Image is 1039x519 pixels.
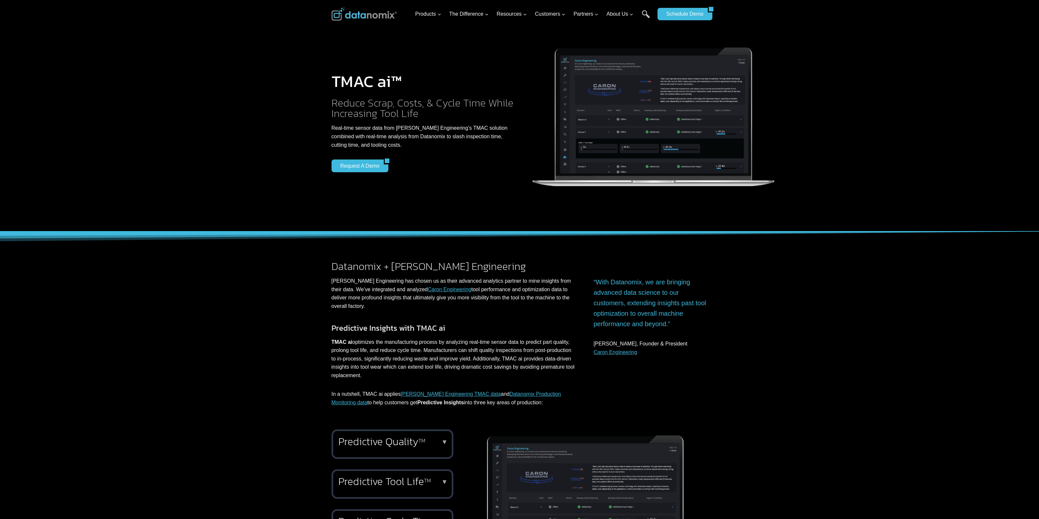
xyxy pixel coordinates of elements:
sup: TM [418,437,425,444]
p: optimizes the manufacturing process by analyzing real-time sensor data to predict part quality, p... [332,338,576,380]
p: ▼ [441,479,448,484]
p: Real-time sensor data from [PERSON_NAME] Engineering’s TMAC solution combined with real-time anal... [332,124,514,149]
a: Request a Demo [332,159,384,172]
nav: Primary Navigation [413,4,654,25]
p: ▼ [441,440,448,444]
h2: Reduce Scrap, Costs, & Cycle Time While Increasing Tool Life [332,98,514,119]
h2: Predictive Quality [338,436,444,447]
span: About Us [607,10,633,18]
span: The Difference [449,10,489,18]
p: [PERSON_NAME], Founder & President [593,340,707,356]
span: “With Datanomix, we are bringing advanced data science to our customers, extending insights past ... [593,278,706,327]
span: Customers [535,10,565,18]
h1: TMAC ai™ [332,73,514,90]
strong: Predictive Insights [417,400,464,405]
a: Caron Engineering [428,287,471,292]
img: Datanomix [332,8,397,21]
a: Schedule Demo [657,8,708,20]
p: [PERSON_NAME] Engineering has chosen us as their advanced analytics partner to mine insights from... [332,277,576,310]
span: Products [415,10,441,18]
a: Caron Engineering [593,349,637,355]
img: Datanomix + Caron Engineering Integration [531,33,776,194]
span: Resources [497,10,527,18]
h2: Datanomix + [PERSON_NAME] Engineering [332,261,576,272]
span: Partners [574,10,598,18]
a: Search [642,10,650,25]
p: In a nutshell, TMAC ai applies and to help customers get into three key areas of production: [332,390,576,407]
sup: TM [424,477,431,484]
a: [PERSON_NAME] Engineering TMAC data [401,391,501,397]
strong: TMAC ai [332,339,352,345]
h2: Predictive Tool Life [338,476,444,487]
h3: Predictive Insights with TMAC ai [332,322,576,334]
